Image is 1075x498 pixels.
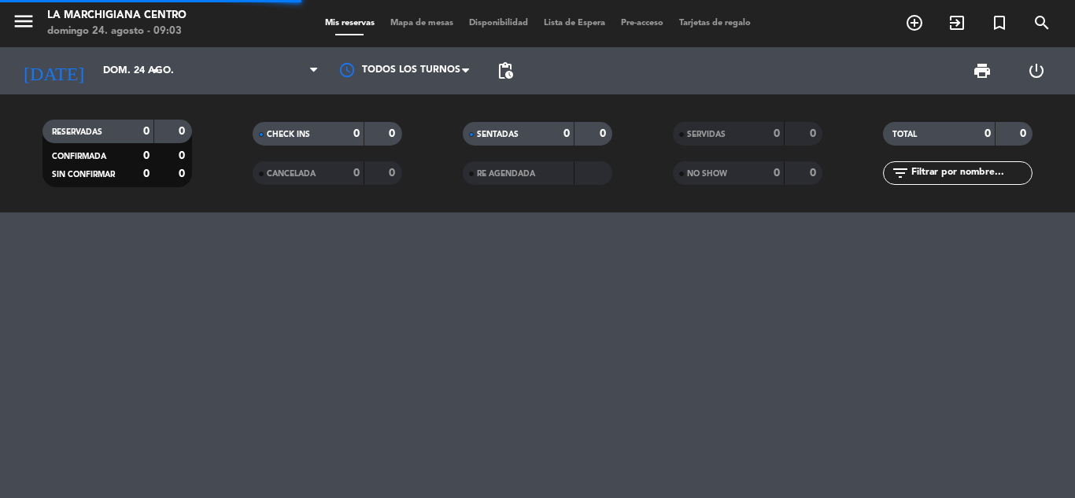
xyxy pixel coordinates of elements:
[52,128,102,136] span: RESERVADAS
[905,13,924,32] i: add_circle_outline
[179,150,188,161] strong: 0
[774,128,780,139] strong: 0
[687,170,727,178] span: NO SHOW
[910,164,1032,182] input: Filtrar por nombre...
[143,150,150,161] strong: 0
[810,168,819,179] strong: 0
[267,131,310,138] span: CHECK INS
[1027,61,1046,80] i: power_settings_new
[143,168,150,179] strong: 0
[12,53,95,88] i: [DATE]
[461,19,536,28] span: Disponibilidad
[477,131,519,138] span: SENTADAS
[12,9,35,39] button: menu
[1033,13,1051,32] i: search
[317,19,382,28] span: Mis reservas
[671,19,759,28] span: Tarjetas de regalo
[810,128,819,139] strong: 0
[389,128,398,139] strong: 0
[984,128,991,139] strong: 0
[948,13,966,32] i: exit_to_app
[1020,128,1029,139] strong: 0
[12,9,35,33] i: menu
[179,126,188,137] strong: 0
[892,131,917,138] span: TOTAL
[179,168,188,179] strong: 0
[990,13,1009,32] i: turned_in_not
[389,168,398,179] strong: 0
[47,24,187,39] div: domingo 24. agosto - 09:03
[146,61,165,80] i: arrow_drop_down
[267,170,316,178] span: CANCELADA
[496,61,515,80] span: pending_actions
[613,19,671,28] span: Pre-acceso
[973,61,992,80] span: print
[47,8,187,24] div: La Marchigiana Centro
[382,19,461,28] span: Mapa de mesas
[52,171,115,179] span: SIN CONFIRMAR
[52,153,106,160] span: CONFIRMADA
[1009,47,1063,94] div: LOG OUT
[353,168,360,179] strong: 0
[774,168,780,179] strong: 0
[536,19,613,28] span: Lista de Espera
[143,126,150,137] strong: 0
[353,128,360,139] strong: 0
[600,128,609,139] strong: 0
[687,131,726,138] span: SERVIDAS
[891,164,910,183] i: filter_list
[563,128,570,139] strong: 0
[477,170,535,178] span: RE AGENDADA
